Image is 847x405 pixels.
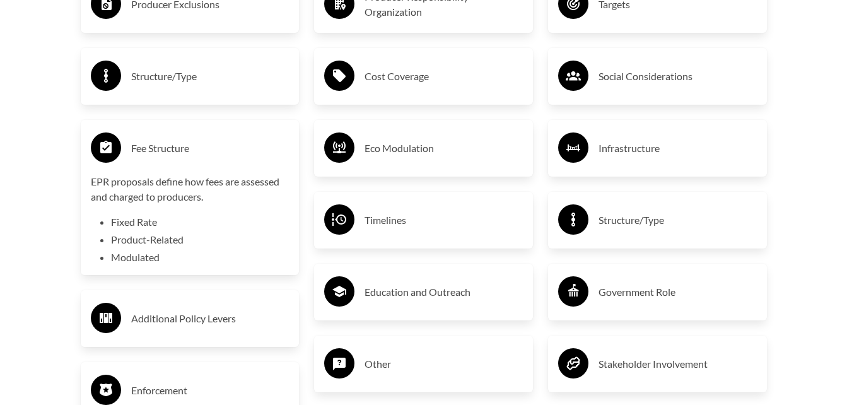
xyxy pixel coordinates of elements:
h3: Government Role [599,282,757,302]
h3: Fee Structure [131,138,289,158]
h3: Other [365,354,523,374]
h3: Eco Modulation [365,138,523,158]
h3: Social Considerations [599,66,757,86]
h3: Cost Coverage [365,66,523,86]
li: Fixed Rate [111,214,289,230]
h3: Structure/Type [131,66,289,86]
h3: Infrastructure [599,138,757,158]
h3: Structure/Type [599,210,757,230]
h3: Additional Policy Levers [131,308,289,329]
p: EPR proposals define how fees are assessed and charged to producers. [91,174,289,204]
li: Product-Related [111,232,289,247]
li: Modulated [111,250,289,265]
h3: Timelines [365,210,523,230]
h3: Education and Outreach [365,282,523,302]
h3: Enforcement [131,380,289,401]
h3: Stakeholder Involvement [599,354,757,374]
